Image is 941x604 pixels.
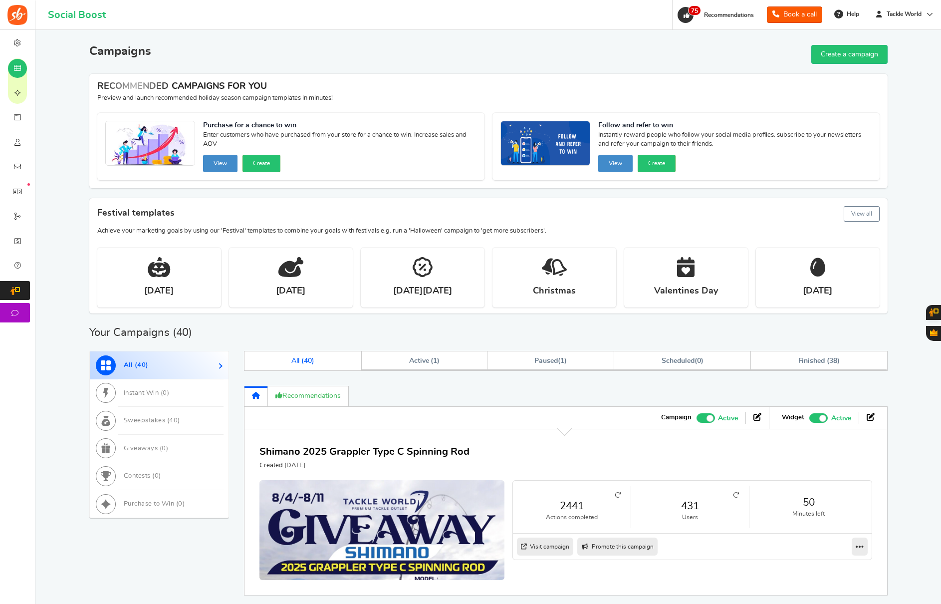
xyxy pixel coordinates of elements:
span: 38 [829,357,837,364]
a: 2441 [523,499,621,513]
small: Users [641,513,739,522]
span: 1 [560,357,564,364]
p: Achieve your marketing goals by using our 'Festival' templates to combine your goals with festiva... [97,227,880,236]
a: Visit campaign [517,538,573,556]
span: Recommendations [704,12,754,18]
span: 40 [176,327,189,338]
iframe: LiveChat chat widget [899,562,941,604]
span: ( ) [662,357,703,364]
small: Actions completed [523,513,621,522]
span: 0 [155,473,159,479]
span: Active [718,413,738,424]
button: View [203,155,237,172]
span: 0 [697,357,701,364]
a: Help [830,6,864,22]
strong: Purchase for a chance to win [203,121,476,131]
strong: Campaign [661,413,692,422]
span: Help [844,10,859,18]
span: Giveaways ( ) [124,445,169,452]
button: Gratisfaction [926,326,941,341]
button: View [598,155,633,172]
strong: Christmas [533,285,576,298]
em: New [27,183,30,186]
span: Instantly reward people who follow your social media profiles, subscribe to your newsletters and ... [598,131,872,151]
img: Recommended Campaigns [106,121,195,166]
strong: [DATE] [276,285,305,298]
img: Recommended Campaigns [501,121,590,166]
span: Paused [534,357,558,364]
small: Minutes left [759,510,858,518]
h4: Festival templates [97,204,880,224]
strong: Valentines Day [654,285,718,298]
span: Active [831,413,851,424]
span: 40 [137,362,146,368]
span: Enter customers who have purchased from your store for a chance to win. Increase sales and AOV [203,131,476,151]
strong: [DATE] [803,285,832,298]
strong: Widget [782,413,804,422]
span: All ( ) [124,362,149,368]
span: Instant Win ( ) [124,390,170,396]
span: Sweepstakes ( ) [124,417,180,424]
a: Promote this campaign [577,538,658,556]
span: Scheduled [662,357,695,364]
span: 0 [178,501,183,507]
span: 40 [169,417,178,424]
a: Shimano 2025 Grappler Type C Spinning Rod [259,447,470,457]
span: Gratisfaction [930,329,938,336]
span: 0 [163,390,167,396]
span: All ( ) [291,357,314,364]
a: Book a call [767,6,822,23]
button: Create [242,155,280,172]
p: Created [DATE] [259,461,470,470]
a: 431 [641,499,739,513]
span: 1 [433,357,437,364]
img: Social Boost [7,5,27,25]
span: Active ( ) [409,357,440,364]
li: Widget activated [774,412,859,424]
a: Create a campaign [811,45,888,64]
span: Tackle World [883,10,926,18]
li: 50 [749,486,868,528]
strong: [DATE][DATE] [393,285,452,298]
p: Preview and launch recommended holiday season campaign templates in minutes! [97,94,880,103]
span: 0 [162,445,166,452]
span: 40 [304,357,312,364]
span: Contests ( ) [124,473,161,479]
button: View all [844,206,880,222]
h2: Campaigns [89,45,151,58]
strong: [DATE] [144,285,174,298]
h1: Social Boost [48,9,106,20]
h4: RECOMMENDED CAMPAIGNS FOR YOU [97,82,880,92]
span: ( ) [534,357,567,364]
button: Create [638,155,676,172]
span: Finished ( ) [798,357,840,364]
a: Recommendations [268,386,349,406]
h2: Your Campaigns ( ) [89,327,193,337]
span: 75 [688,5,701,15]
strong: Follow and refer to win [598,121,872,131]
a: 75 Recommendations [677,7,759,23]
span: Purchase to Win ( ) [124,501,185,507]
